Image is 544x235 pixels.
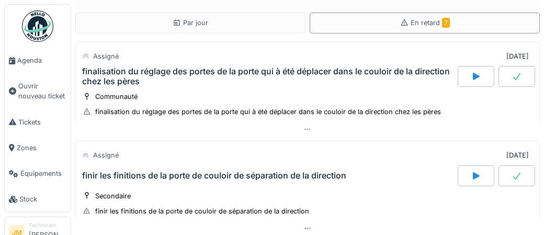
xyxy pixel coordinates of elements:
img: Badge_color-CXgf-gQk.svg [22,10,53,42]
div: Communauté [95,92,138,102]
div: Assigné [93,150,119,160]
div: finalisation du réglage des portes de la porte qui à été déplacer dans le couloir de la direction... [95,107,441,117]
a: Agenda [5,48,71,73]
span: 7 [442,18,450,28]
div: [DATE] [506,51,529,61]
div: Secondaire [95,191,131,201]
span: Agenda [17,55,66,65]
div: Technicien [29,221,66,229]
a: Équipements [5,161,71,186]
span: Stock [19,194,66,204]
div: Assigné [93,51,119,61]
a: Stock [5,186,71,212]
div: finalisation du réglage des portes de la porte qui à été déplacer dans le couloir de la direction... [82,66,456,86]
a: Ouvrir nouveau ticket [5,73,71,109]
div: finir les finitions de la porte de couloir de séparation de la direction [95,206,309,216]
div: finir les finitions de la porte de couloir de séparation de la direction [82,171,346,181]
span: Ouvrir nouveau ticket [18,81,66,101]
div: Par jour [173,18,208,28]
span: En retard [411,19,450,27]
div: [DATE] [506,150,529,160]
a: Zones [5,135,71,161]
span: Zones [17,143,66,153]
a: Tickets [5,109,71,135]
span: Équipements [20,169,66,178]
span: Tickets [18,117,66,127]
